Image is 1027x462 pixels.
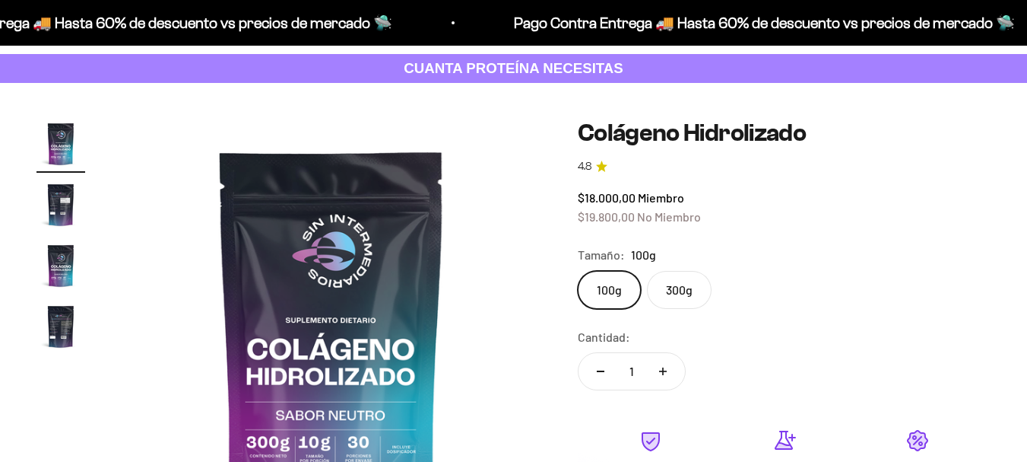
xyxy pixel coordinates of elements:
button: Aumentar cantidad [641,353,685,390]
span: Miembro [638,190,684,205]
button: Ir al artículo 1 [36,119,85,173]
span: 100g [631,245,656,265]
h1: Colágeno Hidrolizado [578,119,991,146]
img: Colágeno Hidrolizado [36,302,85,351]
span: $18.000,00 [578,190,636,205]
img: Colágeno Hidrolizado [36,119,85,168]
button: Reducir cantidad [578,353,623,390]
span: No Miembro [637,209,701,224]
button: Ir al artículo 4 [36,302,85,355]
button: Ir al artículo 3 [36,241,85,295]
span: $19.800,00 [578,209,635,224]
label: Cantidad: [578,327,630,347]
img: Colágeno Hidrolizado [36,241,85,290]
span: 4.8 [578,158,591,175]
img: Colágeno Hidrolizado [36,180,85,229]
button: Ir al artículo 2 [36,180,85,234]
a: 4.84.8 de 5.0 estrellas [578,158,991,175]
strong: CUANTA PROTEÍNA NECESITAS [404,60,623,76]
legend: Tamaño: [578,245,625,265]
p: Pago Contra Entrega 🚚 Hasta 60% de descuento vs precios de mercado 🛸 [509,11,1010,35]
